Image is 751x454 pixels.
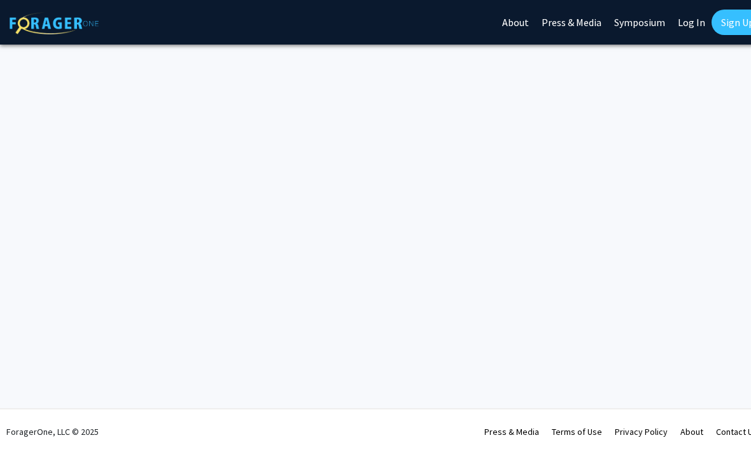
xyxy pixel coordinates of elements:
img: ForagerOne Logo [10,12,99,34]
a: About [680,426,703,437]
div: ForagerOne, LLC © 2025 [6,409,99,454]
a: Privacy Policy [615,426,668,437]
a: Terms of Use [552,426,602,437]
a: Press & Media [484,426,539,437]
